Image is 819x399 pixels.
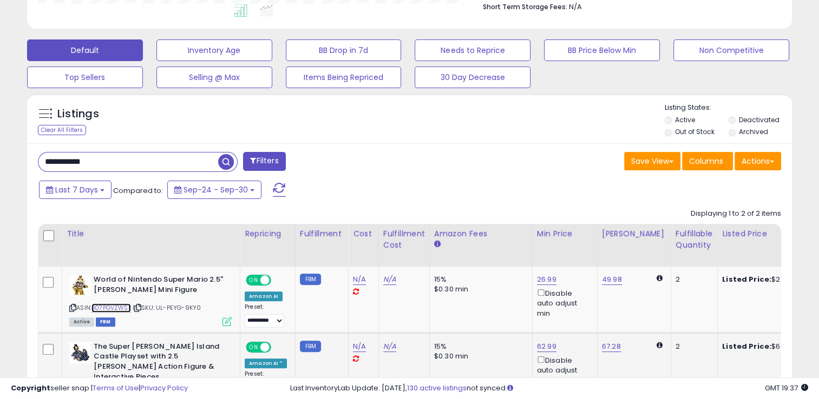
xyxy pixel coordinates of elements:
[544,39,660,61] button: BB Price Below Min
[156,39,272,61] button: Inventory Age
[415,66,530,88] button: 30 Day Decrease
[383,228,425,251] div: Fulfillment Cost
[300,341,321,352] small: FBM
[722,228,816,240] div: Listed Price
[69,342,91,363] img: 51ztGLZyTVL._SL40_.jpg
[722,342,812,351] div: $63.12
[673,39,789,61] button: Non Competitive
[765,383,808,393] span: 2025-10-8 19:37 GMT
[434,284,524,294] div: $0.30 min
[722,275,812,284] div: $27.23
[602,274,622,285] a: 49.98
[94,342,225,384] b: The Super [PERSON_NAME] Island Castle Playset with 2.5 [PERSON_NAME] Action Figure & Interactive ...
[39,181,112,199] button: Last 7 Days
[91,303,131,312] a: B07PGVZWSL
[290,383,808,394] div: Last InventoryLab Update: [DATE], not synced.
[407,383,467,393] a: 130 active listings
[665,103,792,113] p: Listing States:
[243,152,285,171] button: Filters
[27,66,143,88] button: Top Sellers
[434,342,524,351] div: 15%
[722,341,771,351] b: Listed Price:
[624,152,680,170] button: Save View
[57,107,99,122] h5: Listings
[69,275,91,296] img: 41L0AlVtC7L._SL40_.jpg
[682,152,733,170] button: Columns
[537,354,589,385] div: Disable auto adjust min
[434,228,528,240] div: Amazon Fees
[69,275,232,325] div: ASIN:
[11,383,50,393] strong: Copyright
[568,2,581,12] span: N/A
[739,115,779,124] label: Deactivated
[722,274,771,284] b: Listed Price:
[247,276,260,285] span: ON
[482,2,567,11] b: Short Term Storage Fees:
[270,342,287,351] span: OFF
[739,127,768,136] label: Archived
[245,291,283,301] div: Amazon AI
[537,274,556,285] a: 26.99
[676,275,709,284] div: 2
[353,341,366,352] a: N/A
[140,383,188,393] a: Privacy Policy
[537,228,593,240] div: Min Price
[167,181,261,199] button: Sep-24 - Sep-30
[676,342,709,351] div: 2
[245,358,287,368] div: Amazon AI *
[434,240,441,249] small: Amazon Fees.
[245,303,287,328] div: Preset:
[184,184,248,195] span: Sep-24 - Sep-30
[69,317,94,327] span: All listings currently available for purchase on Amazon
[383,341,396,352] a: N/A
[11,383,188,394] div: seller snap | |
[96,317,115,327] span: FBM
[689,156,723,167] span: Columns
[434,275,524,284] div: 15%
[133,303,201,312] span: | SKU: UL-PEYG-9KY0
[691,209,781,219] div: Displaying 1 to 2 of 2 items
[300,228,344,240] div: Fulfillment
[94,275,225,297] b: World of Nintendo Super Mario 2.5" [PERSON_NAME] Mini Figure
[93,383,139,393] a: Terms of Use
[55,184,98,195] span: Last 7 Days
[38,125,86,135] div: Clear All Filters
[602,341,621,352] a: 67.28
[286,66,402,88] button: Items Being Repriced
[300,274,321,285] small: FBM
[67,228,235,240] div: Title
[247,342,260,351] span: ON
[675,127,715,136] label: Out of Stock
[113,185,163,196] span: Compared to:
[602,228,666,240] div: [PERSON_NAME]
[353,228,374,240] div: Cost
[537,287,589,318] div: Disable auto adjust min
[245,228,291,240] div: Repricing
[675,115,695,124] label: Active
[353,274,366,285] a: N/A
[383,274,396,285] a: N/A
[156,66,272,88] button: Selling @ Max
[27,39,143,61] button: Default
[537,341,556,352] a: 62.99
[676,228,713,251] div: Fulfillable Quantity
[434,351,524,361] div: $0.30 min
[270,276,287,285] span: OFF
[735,152,781,170] button: Actions
[415,39,530,61] button: Needs to Reprice
[286,39,402,61] button: BB Drop in 7d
